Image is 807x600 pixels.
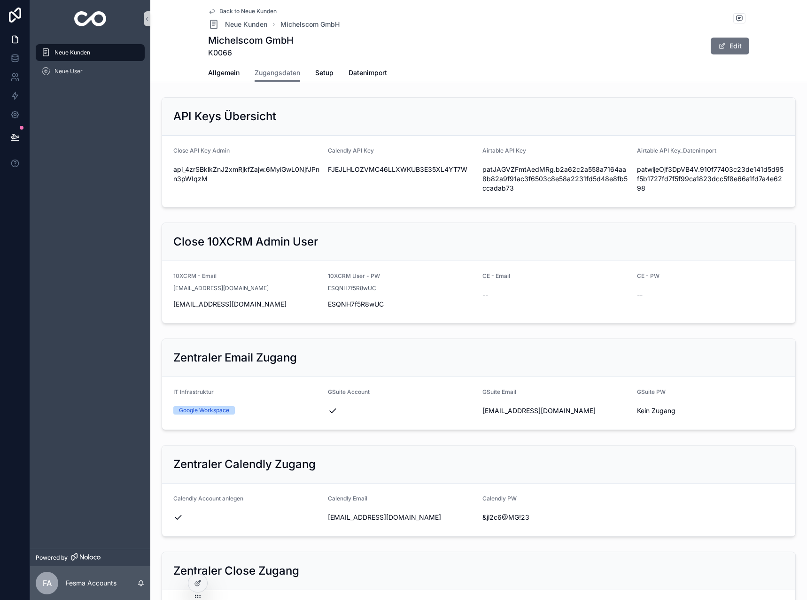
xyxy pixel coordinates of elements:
[36,63,145,80] a: Neue User
[482,272,510,279] span: CE - Email
[328,285,376,292] span: ESQNH7f5R8wUC
[482,165,629,193] span: patJAGVZFmtAedMRg.b2a62c2a558a7164aa8b82a9f91ac3f6503c8e58a2231fd5d48e8fb5ccadab73
[173,300,320,309] span: [EMAIL_ADDRESS][DOMAIN_NAME]
[208,64,240,83] a: Allgemein
[43,577,52,589] span: FA
[208,68,240,77] span: Allgemein
[219,8,277,15] span: Back to Neue Kunden
[173,350,297,365] h2: Zentraler Email Zugang
[30,38,150,92] div: scrollable content
[173,495,243,502] span: Calendly Account anlegen
[173,388,214,395] span: IT Infrastruktur
[255,64,300,82] a: Zugangsdaten
[173,457,316,472] h2: Zentraler Calendly Zugang
[328,272,380,279] span: 10XCRM User - PW
[315,68,334,77] span: Setup
[482,290,488,300] span: --
[637,388,666,395] span: GSuite PW
[173,147,230,154] span: Close API Key Admin
[637,165,784,193] span: patwijeOjf3DpVB4V.910f77403c23de141d5d95f5b1727fd7f5f99ca1823dcc5f8e66a1fd7a4e6298
[637,272,660,279] span: CE - PW
[482,406,629,415] span: [EMAIL_ADDRESS][DOMAIN_NAME]
[173,109,276,124] h2: API Keys Übersicht
[173,234,318,249] h2: Close 10XCRM Admin User
[328,147,374,154] span: Calendly API Key
[208,8,277,15] a: Back to Neue Kunden
[315,64,334,83] a: Setup
[482,147,526,154] span: Airtable API Key
[74,11,107,26] img: App logo
[482,388,516,395] span: GSuite Email
[173,165,320,184] span: api_4zrSBklkZnJ2xmRjkfZajw.6MyiGwL0NjfJPnn3pWIqzM
[208,34,294,47] h1: Michelscom GmbH
[255,68,300,77] span: Zugangsdaten
[482,513,629,522] span: &jl2c6@MG!23
[36,554,68,562] span: Powered by
[54,49,90,56] span: Neue Kunden
[328,388,370,395] span: GSuite Account
[179,406,229,415] div: Google Workspace
[66,578,116,588] p: Fesma Accounts
[54,68,83,75] span: Neue User
[173,285,269,292] span: [EMAIL_ADDRESS][DOMAIN_NAME]
[328,513,475,522] span: [EMAIL_ADDRESS][DOMAIN_NAME]
[225,20,267,29] span: Neue Kunden
[30,549,150,566] a: Powered by
[482,495,517,502] span: Calendly PW
[208,19,267,30] a: Neue Kunden
[711,38,749,54] button: Edit
[637,406,784,415] span: Kein Zugang
[637,147,716,154] span: Airtable API Key_Datenimport
[637,290,643,300] span: --
[36,44,145,61] a: Neue Kunden
[173,563,299,578] h2: Zentraler Close Zugang
[280,20,340,29] a: Michelscom GmbH
[328,165,475,174] span: FJEJLHLOZVMC46LLXWKUB3E35XL4YT7W
[328,300,475,309] span: ESQNH7f5R8wUC
[349,68,387,77] span: Datenimport
[173,272,217,279] span: 10XCRM - Email
[328,495,367,502] span: Calendly Email
[208,47,294,58] span: K0066
[349,64,387,83] a: Datenimport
